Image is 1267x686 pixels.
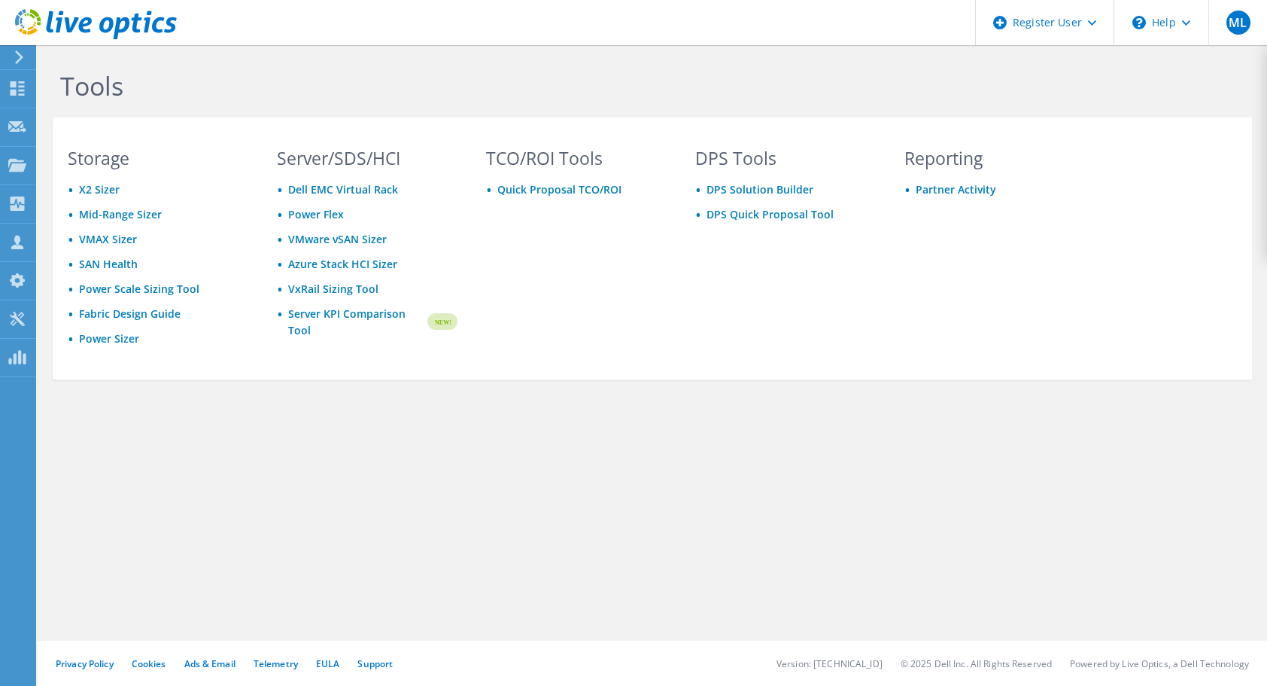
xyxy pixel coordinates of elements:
a: Power Sizer [79,331,139,346]
a: Partner Activity [916,182,996,197]
a: Power Scale Sizing Tool [79,282,199,296]
a: Support [357,657,393,670]
a: DPS Solution Builder [706,182,813,197]
a: VxRail Sizing Tool [288,282,378,296]
a: Privacy Policy [56,657,114,670]
a: EULA [316,657,339,670]
a: Telemetry [254,657,298,670]
span: ML [1226,11,1250,35]
h3: TCO/ROI Tools [486,150,667,166]
a: DPS Quick Proposal Tool [706,207,834,221]
a: Power Flex [288,207,344,221]
a: Server KPI Comparison Tool [288,306,425,339]
a: Quick Proposal TCO/ROI [497,182,621,197]
li: Powered by Live Optics, a Dell Technology [1070,657,1249,670]
a: VMware vSAN Sizer [288,232,387,246]
a: Azure Stack HCI Sizer [288,257,397,271]
h1: Tools [60,70,1076,102]
svg: \n [1132,16,1146,29]
a: Cookies [132,657,166,670]
h3: DPS Tools [695,150,876,166]
h3: Reporting [904,150,1085,166]
h3: Storage [68,150,248,166]
a: VMAX Sizer [79,232,137,246]
li: © 2025 Dell Inc. All Rights Reserved [901,657,1052,670]
a: SAN Health [79,257,138,271]
a: Fabric Design Guide [79,306,181,321]
h3: Server/SDS/HCI [277,150,457,166]
li: Version: [TECHNICAL_ID] [776,657,883,670]
a: Ads & Email [184,657,235,670]
a: Mid-Range Sizer [79,207,162,221]
img: new-badge.svg [425,304,457,340]
a: Dell EMC Virtual Rack [288,182,398,197]
a: X2 Sizer [79,182,120,197]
